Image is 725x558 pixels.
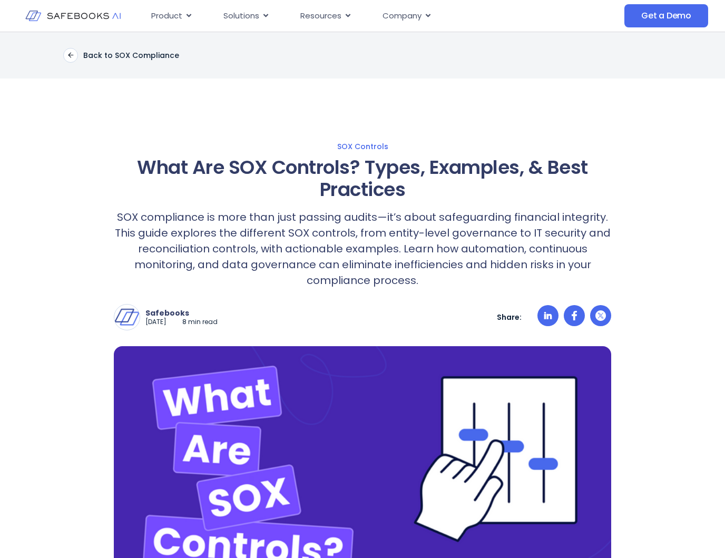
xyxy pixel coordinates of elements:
[114,305,140,330] img: Safebooks
[63,48,179,63] a: Back to SOX Compliance
[300,10,341,22] span: Resources
[83,51,179,60] p: Back to SOX Compliance
[114,156,611,201] h1: What Are SOX Controls? Types, Examples, & Best Practices
[151,10,182,22] span: Product
[145,308,218,318] p: Safebooks
[11,142,714,151] a: SOX Controls
[143,6,552,26] nav: Menu
[145,318,166,327] p: [DATE]
[641,11,691,21] span: Get a Demo
[383,10,422,22] span: Company
[497,312,522,322] p: Share:
[182,318,218,327] p: 8 min read
[114,209,611,288] p: SOX compliance is more than just passing audits—it’s about safeguarding financial integrity. This...
[223,10,259,22] span: Solutions
[624,4,708,27] a: Get a Demo
[143,6,552,26] div: Menu Toggle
